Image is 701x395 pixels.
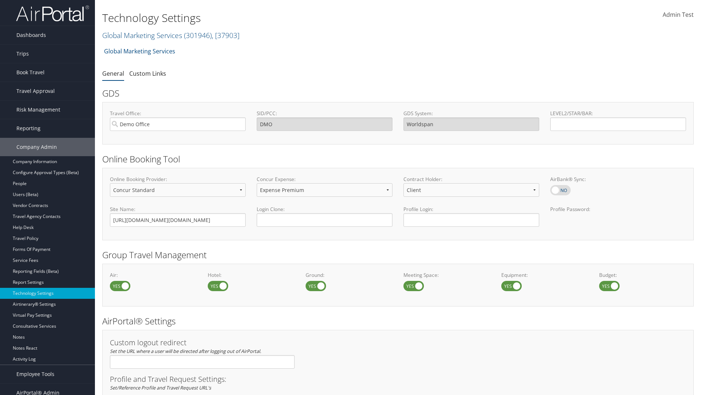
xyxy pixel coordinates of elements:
[403,176,539,183] label: Contract Holder:
[110,384,211,391] em: Set/Reference Profile and Travel Request URL's
[550,110,686,117] label: LEVEL2/STAR/BAR:
[102,69,124,78] a: General
[102,10,497,26] h1: Technology Settings
[102,87,688,99] h2: GDS
[110,339,295,346] h3: Custom logout redirect
[16,101,60,119] span: Risk Management
[599,271,686,279] label: Budget:
[16,138,57,156] span: Company Admin
[16,45,29,63] span: Trips
[403,206,539,226] label: Profile Login:
[16,26,46,44] span: Dashboards
[550,185,571,195] label: AirBank® Sync
[110,110,246,117] label: Travel Office:
[257,206,392,213] label: Login Clone:
[16,119,41,138] span: Reporting
[403,213,539,227] input: Profile Login:
[403,271,490,279] label: Meeting Space:
[501,271,588,279] label: Equipment:
[257,110,392,117] label: SID/PCC:
[110,176,246,183] label: Online Booking Provider:
[550,176,686,183] label: AirBank® Sync:
[257,176,392,183] label: Concur Expense:
[110,271,197,279] label: Air:
[102,315,694,327] h2: AirPortal® Settings
[110,376,686,383] h3: Profile and Travel Request Settings:
[208,271,295,279] label: Hotel:
[102,249,694,261] h2: Group Travel Management
[16,63,45,82] span: Book Travel
[16,5,89,22] img: airportal-logo.png
[403,110,539,117] label: GDS System:
[184,30,212,40] span: ( 301946 )
[129,69,166,78] a: Custom Links
[16,365,54,383] span: Employee Tools
[663,11,694,19] span: Admin Test
[102,153,694,165] h2: Online Booking Tool
[663,4,694,26] a: Admin Test
[102,30,240,40] a: Global Marketing Services
[110,206,246,213] label: Site Name:
[16,82,55,100] span: Travel Approval
[104,44,175,59] a: Global Marketing Services
[306,271,392,279] label: Ground:
[110,348,261,354] em: Set the URL where a user will be directed after logging out of AirPortal.
[550,206,686,226] label: Profile Password:
[212,30,240,40] span: , [ 37903 ]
